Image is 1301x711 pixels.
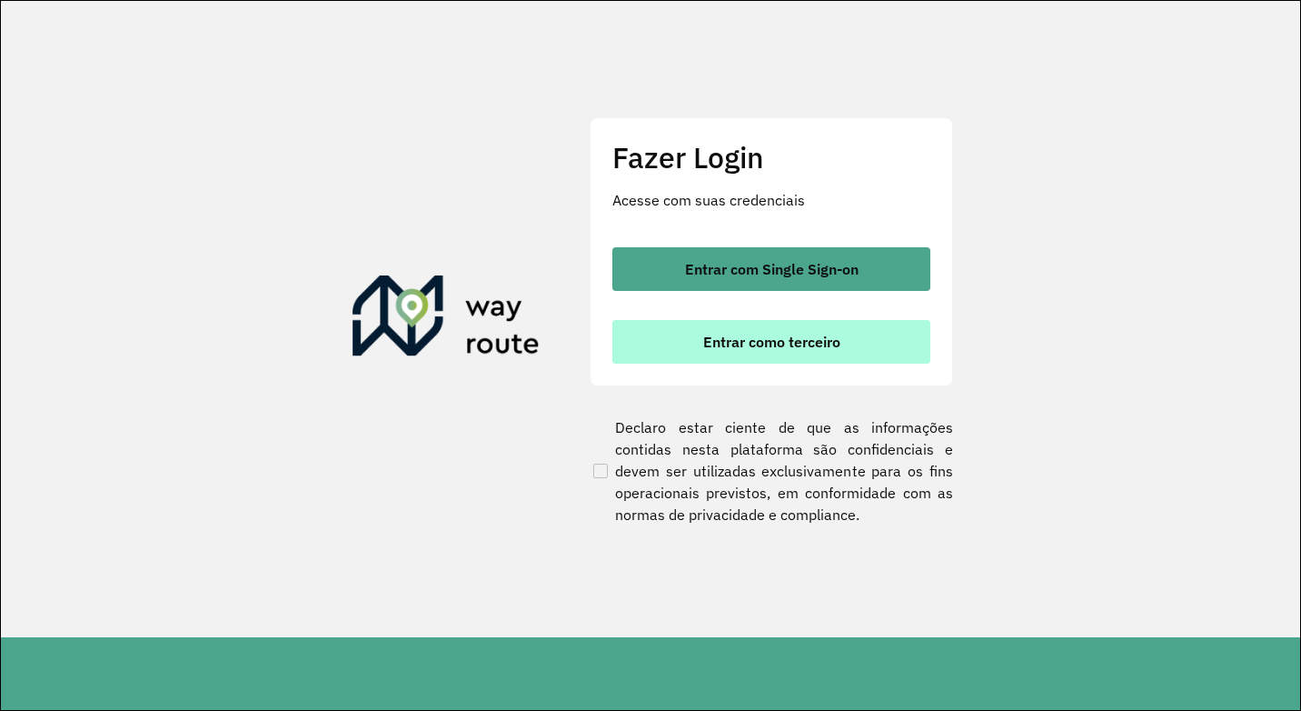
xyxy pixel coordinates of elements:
[703,335,840,349] span: Entrar como terceiro
[612,247,930,291] button: button
[612,140,930,175] h2: Fazer Login
[353,275,540,363] img: Roteirizador AmbevTech
[590,416,953,526] label: Declaro estar ciente de que as informações contidas nesta plataforma são confidenciais e devem se...
[685,262,859,276] span: Entrar com Single Sign-on
[612,189,930,211] p: Acesse com suas credenciais
[612,320,930,364] button: button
